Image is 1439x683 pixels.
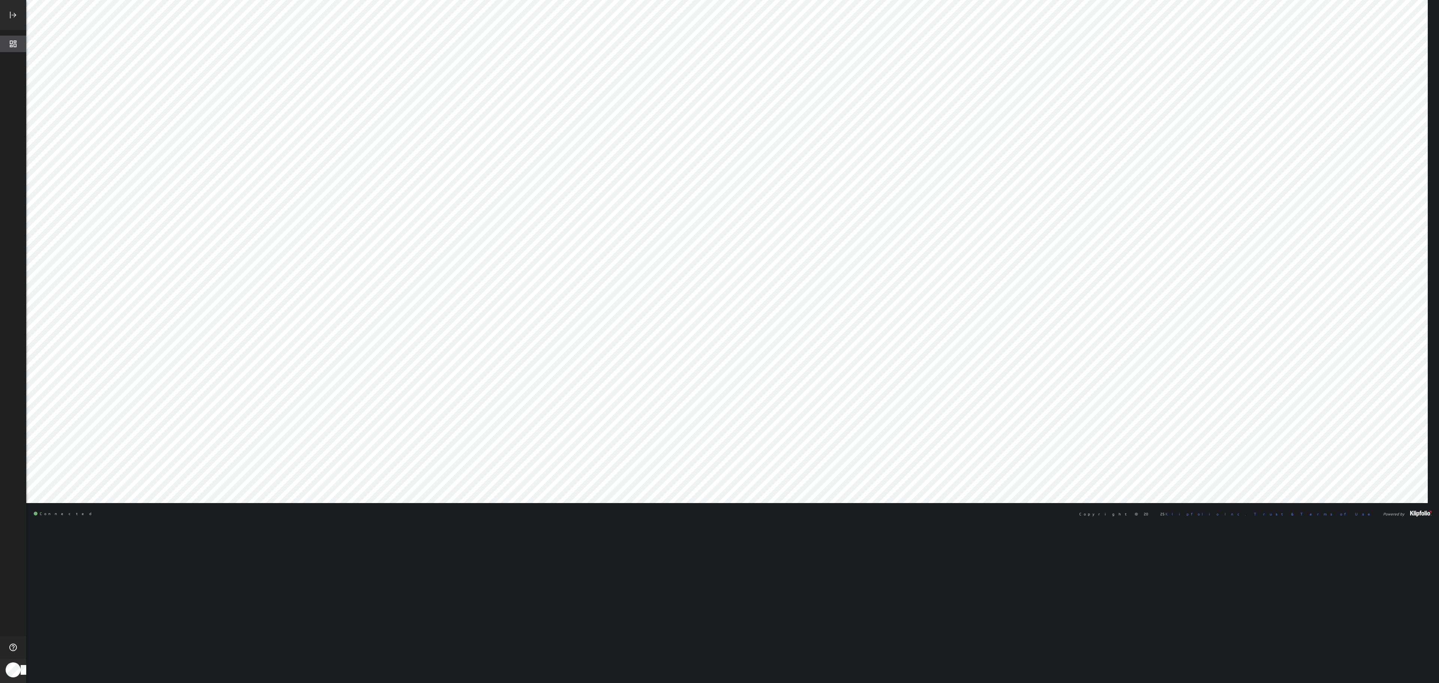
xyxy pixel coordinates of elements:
[1254,511,1375,517] a: Trust & Terms of Use
[1383,512,1405,516] span: Powered by
[7,9,19,21] div: Expand
[7,641,19,654] div: Help
[34,512,96,516] span: Connected: ID: dpnc-22 Online: true
[1165,511,1246,517] a: Klipfolio Inc.
[1079,512,1246,516] span: Copyright © 2025
[1410,511,1432,517] img: logo-footer.png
